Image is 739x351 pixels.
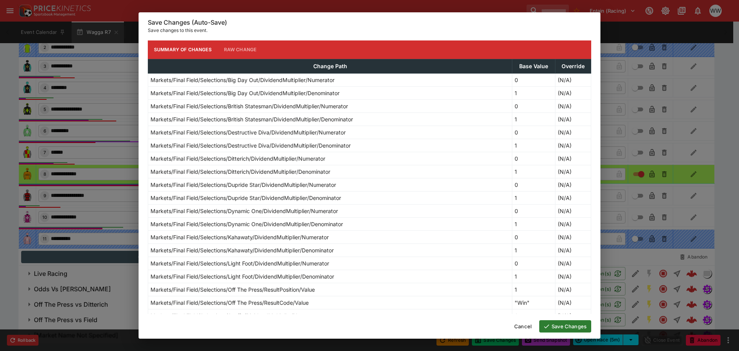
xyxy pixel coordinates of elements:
[512,244,555,257] td: 1
[512,99,555,113] td: 0
[510,320,536,333] button: Cancel
[555,139,591,152] td: (N/A)
[555,283,591,296] td: (N/A)
[512,139,555,152] td: 1
[512,217,555,230] td: 1
[512,165,555,178] td: 1
[150,168,330,176] p: Markets/Final Field/Selections/Ditterich/DividendMultiplier/Denominator
[555,204,591,217] td: (N/A)
[512,113,555,126] td: 1
[150,312,320,320] p: Markets/Final Field/Selections/Scoffa/DividendMultiplier/Numerator
[150,286,315,294] p: Markets/Final Field/Selections/Off The Press/ResultPosition/Value
[555,165,591,178] td: (N/A)
[512,152,555,165] td: 0
[150,155,325,163] p: Markets/Final Field/Selections/Ditterich/DividendMultiplier/Numerator
[512,283,555,296] td: 1
[512,126,555,139] td: 0
[555,99,591,113] td: (N/A)
[555,309,591,322] td: (N/A)
[512,309,555,322] td: 0
[555,217,591,230] td: (N/A)
[555,296,591,309] td: (N/A)
[150,259,329,267] p: Markets/Final Field/Selections/Light Foot/DividendMultiplier/Numerator
[555,86,591,99] td: (N/A)
[512,230,555,244] td: 0
[218,40,263,59] button: Raw Change
[150,181,336,189] p: Markets/Final Field/Selections/Dupride Star/DividendMultiplier/Numerator
[148,27,591,34] p: Save changes to this event.
[150,76,334,84] p: Markets/Final Field/Selections/Big Day Out/DividendMultiplier/Numerator
[150,272,334,280] p: Markets/Final Field/Selections/Light Foot/DividendMultiplier/Denominator
[555,178,591,191] td: (N/A)
[555,59,591,73] th: Override
[150,128,346,136] p: Markets/Final Field/Selections/Destructive Diva/DividendMultiplier/Numerator
[150,246,334,254] p: Markets/Final Field/Selections/Kahawaty/DividendMultiplier/Denominator
[555,73,591,86] td: (N/A)
[148,18,591,27] h6: Save Changes (Auto-Save)
[555,191,591,204] td: (N/A)
[555,244,591,257] td: (N/A)
[150,207,338,215] p: Markets/Final Field/Selections/Dynamic One/DividendMultiplier/Numerator
[150,115,353,123] p: Markets/Final Field/Selections/British Statesman/DividendMultiplier/Denominator
[512,191,555,204] td: 1
[512,270,555,283] td: 1
[512,178,555,191] td: 0
[150,102,348,110] p: Markets/Final Field/Selections/British Statesman/DividendMultiplier/Numerator
[555,113,591,126] td: (N/A)
[150,141,351,149] p: Markets/Final Field/Selections/Destructive Diva/DividendMultiplier/Denominator
[148,40,218,59] button: Summary of Changes
[512,296,555,309] td: "Win"
[150,233,329,241] p: Markets/Final Field/Selections/Kahawaty/DividendMultiplier/Numerator
[512,73,555,86] td: 0
[555,257,591,270] td: (N/A)
[512,59,555,73] th: Base Value
[555,230,591,244] td: (N/A)
[148,59,512,73] th: Change Path
[555,126,591,139] td: (N/A)
[539,320,591,333] button: Save Changes
[512,86,555,99] td: 1
[512,257,555,270] td: 0
[150,194,341,202] p: Markets/Final Field/Selections/Dupride Star/DividendMultiplier/Denominator
[150,299,309,307] p: Markets/Final Field/Selections/Off The Press/ResultCode/Value
[150,89,339,97] p: Markets/Final Field/Selections/Big Day Out/DividendMultiplier/Denominator
[555,152,591,165] td: (N/A)
[512,204,555,217] td: 0
[555,270,591,283] td: (N/A)
[150,220,343,228] p: Markets/Final Field/Selections/Dynamic One/DividendMultiplier/Denominator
